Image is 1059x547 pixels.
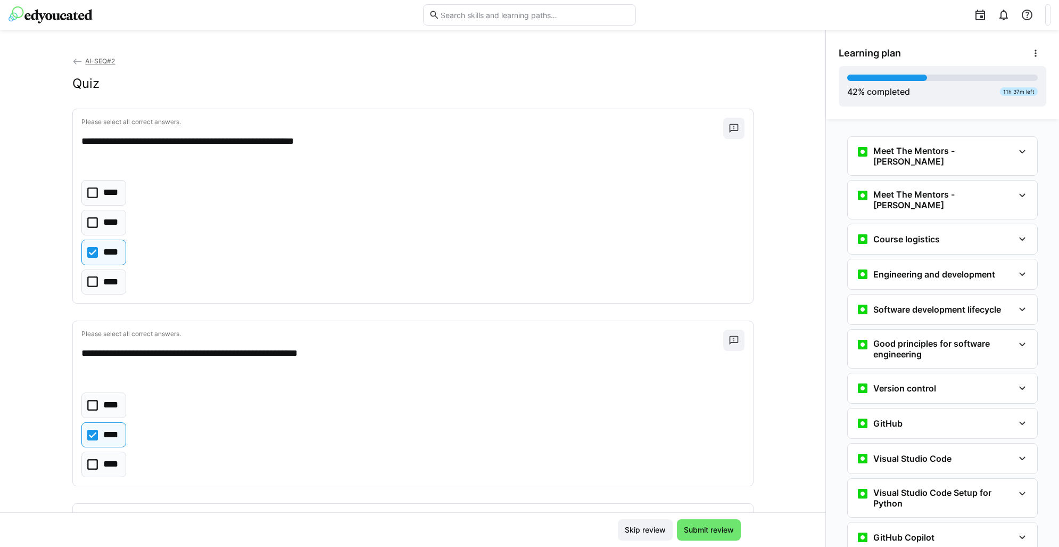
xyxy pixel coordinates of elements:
p: Please select all correct answers. [81,118,723,126]
div: % completed [847,85,910,98]
h3: Software development lifecycle [873,304,1001,315]
span: AI-SEQ#2 [85,57,115,65]
h3: GitHub Copilot [873,532,934,543]
h3: Visual Studio Code Setup for Python [873,487,1014,509]
h3: Visual Studio Code [873,453,952,464]
h3: GitHub [873,418,903,429]
h3: Version control [873,383,936,394]
span: Learning plan [839,47,901,59]
h3: Meet The Mentors - [PERSON_NAME] [873,145,1014,167]
span: Submit review [682,525,735,535]
div: 11h 37m left [1000,87,1038,96]
span: Skip review [623,525,667,535]
h3: Good principles for software engineering [873,338,1014,360]
button: Skip review [618,519,673,541]
h2: Quiz [72,76,100,92]
h3: Meet The Mentors - [PERSON_NAME] [873,189,1014,210]
button: Submit review [677,519,741,541]
h3: Course logistics [873,234,940,244]
span: 42 [847,86,858,97]
p: Please select all correct answers. [81,330,723,338]
h3: Engineering and development [873,269,995,280]
a: AI-SEQ#2 [72,57,115,65]
input: Search skills and learning paths… [440,10,630,20]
